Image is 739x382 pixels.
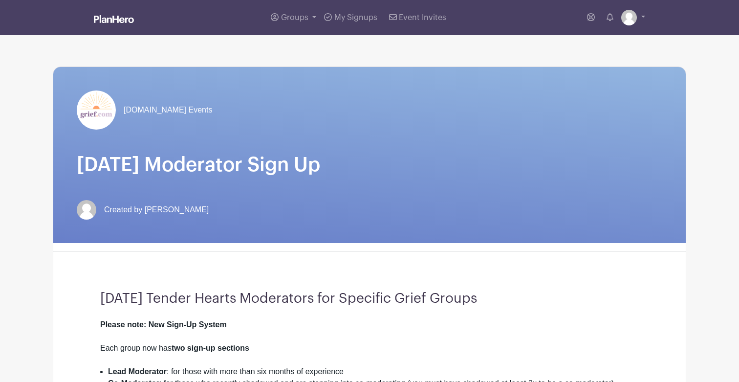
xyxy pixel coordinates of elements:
strong: two sign-up sections [172,344,249,352]
span: Event Invites [399,14,446,22]
li: : for those with more than six months of experience [108,366,639,378]
img: default-ce2991bfa6775e67f084385cd625a349d9dcbb7a52a09fb2fda1e96e2d18dcdb.png [621,10,637,25]
div: Each group now has [100,342,639,366]
strong: Please note: New Sign-Up System [100,320,227,329]
span: [DOMAIN_NAME] Events [124,104,212,116]
strong: Lead Moderator [108,367,167,376]
span: My Signups [334,14,377,22]
img: grief-logo-planhero.png [77,90,116,130]
img: logo_white-6c42ec7e38ccf1d336a20a19083b03d10ae64f83f12c07503d8b9e83406b4c7d.svg [94,15,134,23]
h3: [DATE] Tender Hearts Moderators for Specific Grief Groups [100,291,639,307]
h1: [DATE] Moderator Sign Up [77,153,662,177]
img: default-ce2991bfa6775e67f084385cd625a349d9dcbb7a52a09fb2fda1e96e2d18dcdb.png [77,200,96,220]
span: Groups [281,14,308,22]
span: Created by [PERSON_NAME] [104,204,209,216]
